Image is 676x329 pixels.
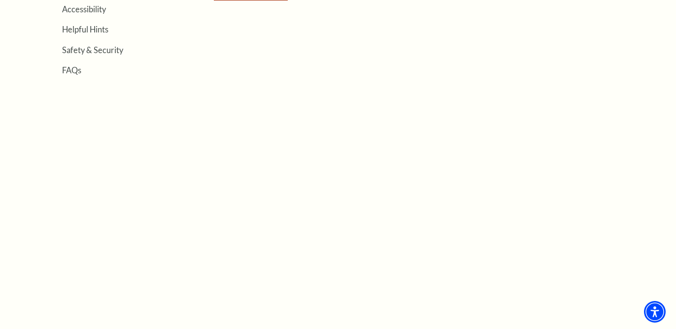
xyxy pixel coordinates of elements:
iframe: google [214,14,623,309]
a: FAQs [62,65,81,75]
a: Accessibility [62,4,106,14]
a: Safety & Security [62,45,123,55]
a: Helpful Hints [62,25,108,34]
div: Accessibility Menu [644,301,666,323]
